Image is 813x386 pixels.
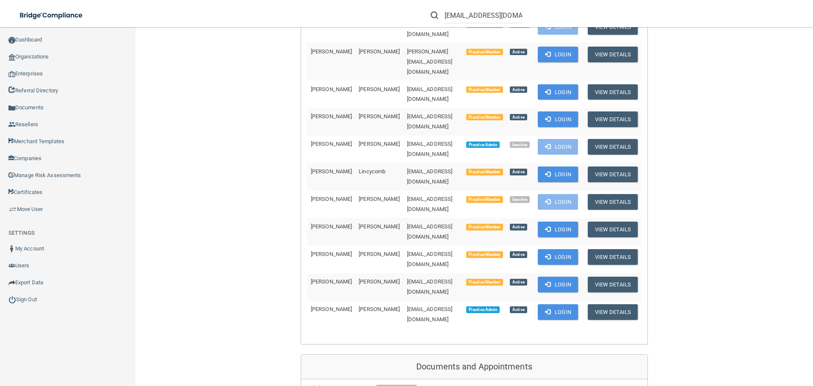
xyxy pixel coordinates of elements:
span: Active [510,49,527,56]
span: Inactive [510,142,530,148]
input: Search [445,8,522,23]
span: [EMAIL_ADDRESS][DOMAIN_NAME] [407,306,453,322]
img: ic-search.3b580494.png [431,11,438,19]
span: Practice Member [466,279,503,286]
span: [EMAIL_ADDRESS][DOMAIN_NAME] [407,168,453,185]
img: enterprise.0d942306.png [8,71,15,77]
button: View Details [588,111,638,127]
button: Login [538,84,578,100]
img: briefcase.64adab9b.png [8,205,17,214]
span: [PERSON_NAME] [311,278,352,285]
button: View Details [588,304,638,320]
span: Active [510,251,527,258]
span: Practice Member [466,169,503,175]
iframe: Drift Widget Chat Controller [666,326,803,360]
button: Login [538,249,578,265]
span: Practice Member [466,86,503,93]
img: icon-users.e205127d.png [8,262,15,269]
button: Login [538,304,578,320]
img: organization-icon.f8decf85.png [8,54,15,61]
button: Login [538,194,578,210]
span: [PERSON_NAME] [359,251,400,257]
span: Practice Admin [466,306,500,313]
span: [PERSON_NAME] [311,306,352,312]
span: Practice Admin [466,142,500,148]
button: Login [538,111,578,127]
span: Practice Member [466,224,503,230]
span: [EMAIL_ADDRESS][DOMAIN_NAME] [407,86,453,103]
button: Login [538,277,578,292]
span: Practice Member [466,49,503,56]
button: View Details [588,194,638,210]
button: View Details [588,277,638,292]
span: [PERSON_NAME] [359,306,400,312]
span: [PERSON_NAME] [311,113,352,119]
span: [PERSON_NAME] [311,86,352,92]
span: [PERSON_NAME] [311,251,352,257]
label: SETTINGS [8,228,35,238]
span: Active [510,279,527,286]
span: [PERSON_NAME] [311,48,352,55]
span: [PERSON_NAME] [359,196,400,202]
img: ic_dashboard_dark.d01f4a41.png [8,37,15,44]
button: Login [538,222,578,237]
span: Lincycomb [359,168,385,175]
span: Practice Member [466,251,503,258]
span: [PERSON_NAME] [359,278,400,285]
span: Active [510,114,527,121]
span: [PERSON_NAME][EMAIL_ADDRESS][DOMAIN_NAME] [407,48,453,75]
span: [PERSON_NAME] [359,113,400,119]
span: [PERSON_NAME] [311,141,352,147]
img: icon-documents.8dae5593.png [8,105,15,111]
span: [EMAIL_ADDRESS][DOMAIN_NAME] [407,113,453,130]
span: [EMAIL_ADDRESS][DOMAIN_NAME] [407,251,453,267]
span: [PERSON_NAME] [311,196,352,202]
img: ic_power_dark.7ecde6b1.png [8,296,16,303]
button: View Details [588,222,638,237]
span: Practice Member [466,114,503,121]
span: Active [510,169,527,175]
span: [EMAIL_ADDRESS][DOMAIN_NAME] [407,223,453,240]
span: Active [510,224,527,230]
span: [EMAIL_ADDRESS][DOMAIN_NAME] [407,196,453,212]
img: bridge_compliance_login_screen.278c3ca4.svg [13,7,91,24]
span: [PERSON_NAME] [359,48,400,55]
span: [PERSON_NAME] [359,223,400,230]
img: icon-export.b9366987.png [8,279,15,286]
span: [PERSON_NAME] [359,141,400,147]
button: Login [538,139,578,155]
span: Active [510,306,527,313]
img: ic_user_dark.df1a06c3.png [8,245,15,252]
img: ic_reseller.de258add.png [8,121,15,128]
div: Documents and Appointments [301,355,647,379]
span: Inactive [510,196,530,203]
button: View Details [588,249,638,265]
span: [EMAIL_ADDRESS][DOMAIN_NAME] [407,21,453,37]
span: Practice Member [466,196,503,203]
button: Login [538,47,578,62]
button: Login [538,167,578,182]
button: View Details [588,167,638,182]
span: [PERSON_NAME] [359,86,400,92]
span: [PERSON_NAME] [311,168,352,175]
button: View Details [588,47,638,62]
span: Active [510,86,527,93]
button: View Details [588,139,638,155]
span: [PERSON_NAME] [311,223,352,230]
span: [EMAIL_ADDRESS][DOMAIN_NAME] [407,278,453,295]
span: [EMAIL_ADDRESS][DOMAIN_NAME] [407,141,453,157]
button: View Details [588,84,638,100]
